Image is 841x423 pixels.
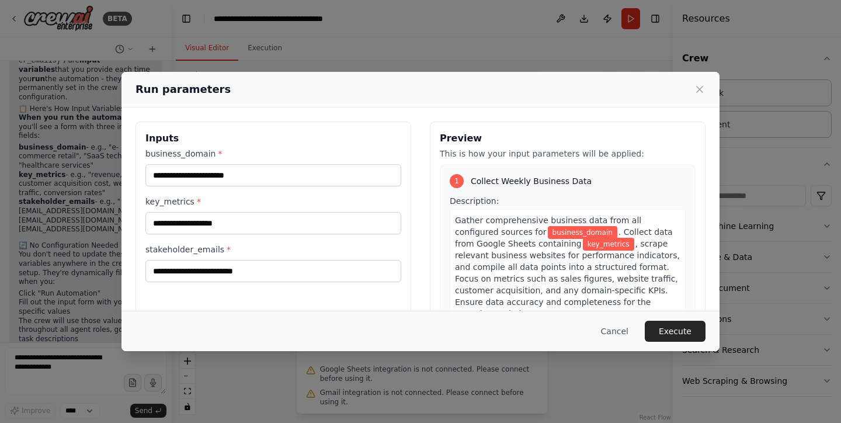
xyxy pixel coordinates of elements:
span: , scrape relevant business websites for performance indicators, and compile all data points into ... [455,239,680,318]
p: This is how your input parameters will be applied: [440,148,696,160]
div: 1 [450,174,464,188]
span: Gather comprehensive business data from all configured sources for [455,216,641,237]
span: Variable: business_domain [548,226,617,239]
span: Description: [450,196,499,206]
h3: Preview [440,131,696,145]
label: key_metrics [145,196,401,207]
button: Cancel [592,321,638,342]
label: business_domain [145,148,401,160]
span: Variable: key_metrics [583,238,634,251]
h2: Run parameters [135,81,231,98]
span: Collect Weekly Business Data [471,175,592,187]
button: Execute [645,321,706,342]
h3: Inputs [145,131,401,145]
label: stakeholder_emails [145,244,401,255]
